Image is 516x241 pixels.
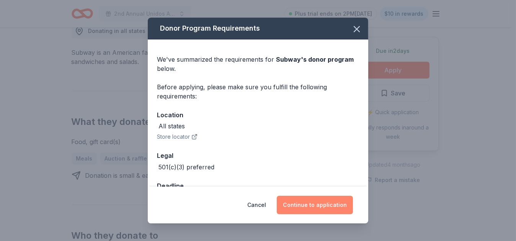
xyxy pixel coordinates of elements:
span: Subway 's donor program [276,56,354,63]
div: All states [158,121,185,131]
button: Cancel [247,196,266,214]
div: Location [157,110,359,120]
div: We've summarized the requirements for below. [157,55,359,73]
button: Continue to application [277,196,353,214]
div: Deadline [157,181,359,191]
div: Legal [157,151,359,161]
div: Before applying, please make sure you fulfill the following requirements: [157,82,359,101]
div: Donor Program Requirements [148,18,368,39]
button: Store locator [157,132,198,141]
div: 501(c)(3) preferred [158,162,214,172]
